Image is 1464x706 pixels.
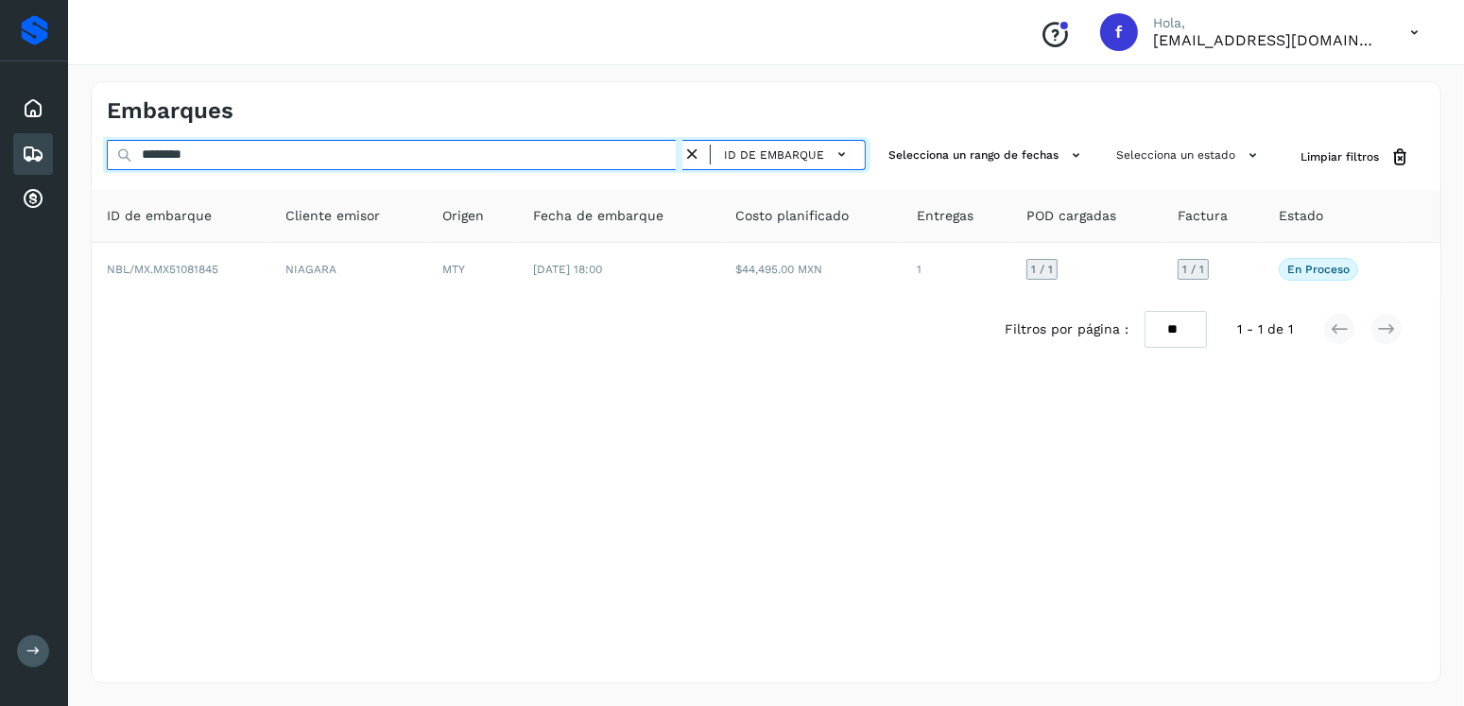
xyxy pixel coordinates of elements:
span: POD cargadas [1026,206,1116,226]
span: Entregas [917,206,973,226]
span: ID de embarque [107,206,212,226]
span: Factura [1178,206,1228,226]
h4: Embarques [107,97,233,125]
td: $44,495.00 MXN [721,243,903,296]
td: MTY [427,243,518,296]
button: Selecciona un estado [1109,140,1270,171]
span: Cliente emisor [285,206,380,226]
td: 1 [902,243,1011,296]
span: Origen [442,206,484,226]
span: Fecha de embarque [533,206,663,226]
span: Limpiar filtros [1300,148,1379,165]
div: Embarques [13,133,53,175]
span: ID de embarque [724,146,824,164]
span: Costo planificado [736,206,850,226]
div: Inicio [13,88,53,129]
span: Filtros por página : [1006,319,1129,339]
p: Hola, [1153,15,1380,31]
span: [DATE] 18:00 [533,263,602,276]
span: 1 - 1 de 1 [1237,319,1293,339]
span: 1 / 1 [1182,264,1204,275]
span: Estado [1279,206,1323,226]
td: NIAGARA [270,243,427,296]
p: facturacion@expresssanjavier.com [1153,31,1380,49]
button: Selecciona un rango de fechas [881,140,1094,171]
span: NBL/MX.MX51081845 [107,263,218,276]
button: ID de embarque [718,141,857,168]
button: Limpiar filtros [1285,140,1425,175]
span: 1 / 1 [1031,264,1053,275]
div: Cuentas por cobrar [13,179,53,220]
p: En proceso [1287,263,1350,276]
